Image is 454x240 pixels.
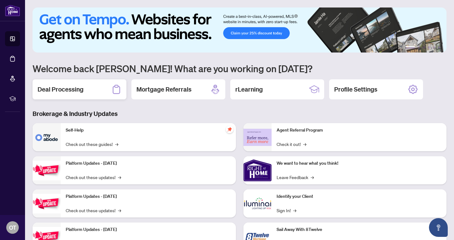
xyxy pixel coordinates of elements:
[418,46,420,49] button: 2
[66,226,231,233] p: Platform Updates - [DATE]
[293,207,296,214] span: →
[235,85,263,94] h2: rLearning
[66,174,121,181] a: Check out these updates!→
[438,46,440,49] button: 6
[428,46,430,49] button: 4
[33,109,446,118] h3: Brokerage & Industry Updates
[33,161,61,180] img: Platform Updates - July 21, 2025
[5,5,20,16] img: logo
[243,129,272,146] img: Agent Referral Program
[9,223,16,232] span: OT
[405,46,415,49] button: 1
[118,174,121,181] span: →
[33,194,61,213] img: Platform Updates - July 8, 2025
[277,207,296,214] a: Sign In!→
[277,193,442,200] p: Identify your Client
[38,85,84,94] h2: Deal Processing
[66,207,121,214] a: Check out these updates!→
[136,85,191,94] h2: Mortgage Referrals
[277,127,442,134] p: Agent Referral Program
[277,141,306,147] a: Check it out!→
[66,160,231,167] p: Platform Updates - [DATE]
[243,189,272,217] img: Identify your Client
[66,127,231,134] p: Self-Help
[277,226,442,233] p: Sail Away With 8Twelve
[115,141,118,147] span: →
[33,123,61,151] img: Self-Help
[277,160,442,167] p: We want to hear what you think!
[433,46,435,49] button: 5
[303,141,306,147] span: →
[277,174,314,181] a: Leave Feedback→
[226,126,233,133] span: pushpin
[429,218,448,237] button: Open asap
[33,7,446,52] img: Slide 0
[66,193,231,200] p: Platform Updates - [DATE]
[33,62,446,74] h1: Welcome back [PERSON_NAME]! What are you working on [DATE]?
[423,46,425,49] button: 3
[334,85,377,94] h2: Profile Settings
[66,141,118,147] a: Check out these guides!→
[118,207,121,214] span: →
[311,174,314,181] span: →
[243,156,272,184] img: We want to hear what you think!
